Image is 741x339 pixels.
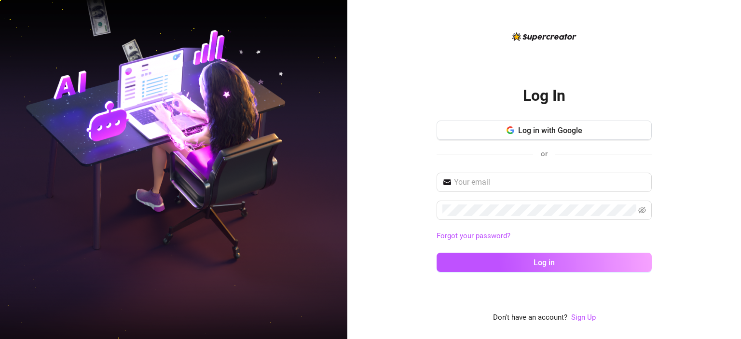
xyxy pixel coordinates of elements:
[638,206,646,214] span: eye-invisible
[571,312,596,324] a: Sign Up
[541,149,548,158] span: or
[571,313,596,322] a: Sign Up
[512,32,576,41] img: logo-BBDzfeDw.svg
[437,231,652,242] a: Forgot your password?
[437,121,652,140] button: Log in with Google
[437,231,510,240] a: Forgot your password?
[437,253,652,272] button: Log in
[518,126,582,135] span: Log in with Google
[493,312,567,324] span: Don't have an account?
[534,258,555,267] span: Log in
[454,176,646,188] input: Your email
[523,86,565,106] h2: Log In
